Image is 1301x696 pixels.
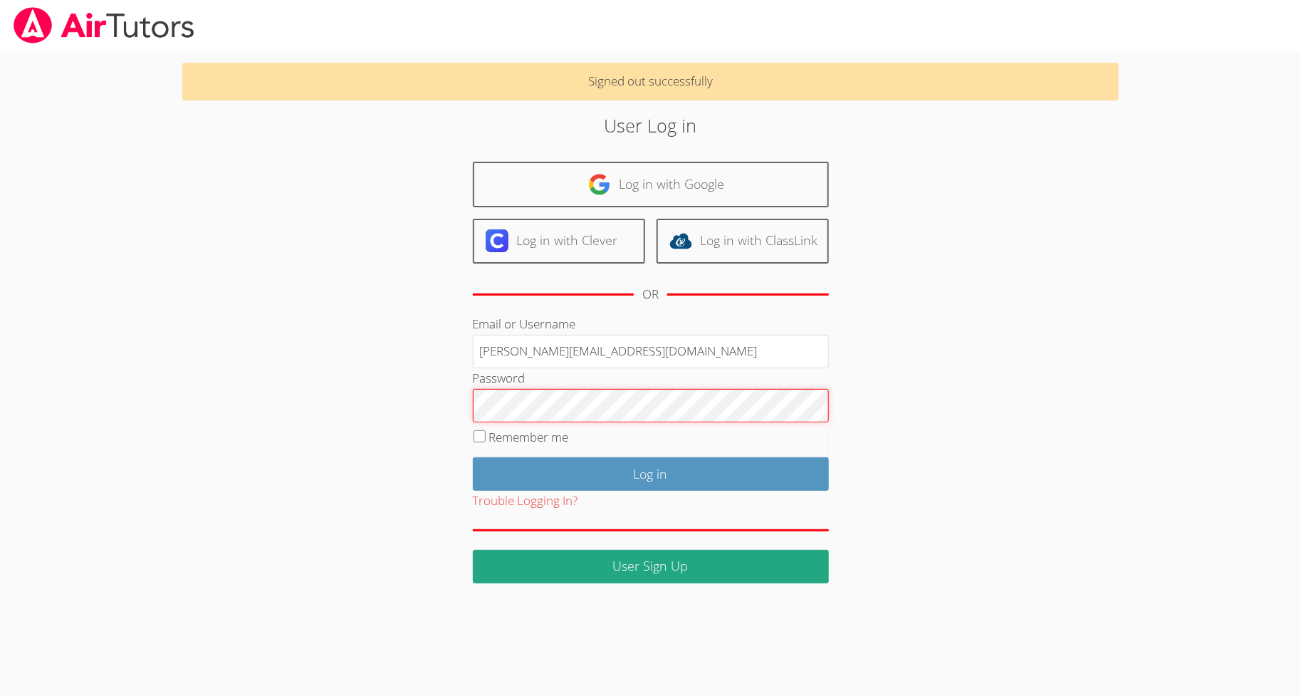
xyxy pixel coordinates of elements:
button: Trouble Logging In? [473,491,578,511]
a: Log in with Google [473,162,829,207]
img: clever-logo-6eab21bc6e7a338710f1a6ff85c0baf02591cd810cc4098c63d3a4b26e2feb20.svg [486,229,508,252]
p: Signed out successfully [182,63,1119,100]
label: Password [473,370,526,386]
a: User Sign Up [473,550,829,583]
img: airtutors_banner-c4298cdbf04f3fff15de1276eac7730deb9818008684d7c2e4769d2f7ddbe033.png [12,7,196,43]
label: Email or Username [473,316,576,332]
input: Log in [473,457,829,491]
div: OR [642,284,659,305]
a: Log in with Clever [473,219,645,264]
img: classlink-logo-d6bb404cc1216ec64c9a2012d9dc4662098be43eaf13dc465df04b49fa7ab582.svg [669,229,692,252]
img: google-logo-50288ca7cdecda66e5e0955fdab243c47b7ad437acaf1139b6f446037453330a.svg [588,173,611,196]
label: Remember me [489,429,569,445]
h2: User Log in [299,112,1002,139]
a: Log in with ClassLink [657,219,829,264]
